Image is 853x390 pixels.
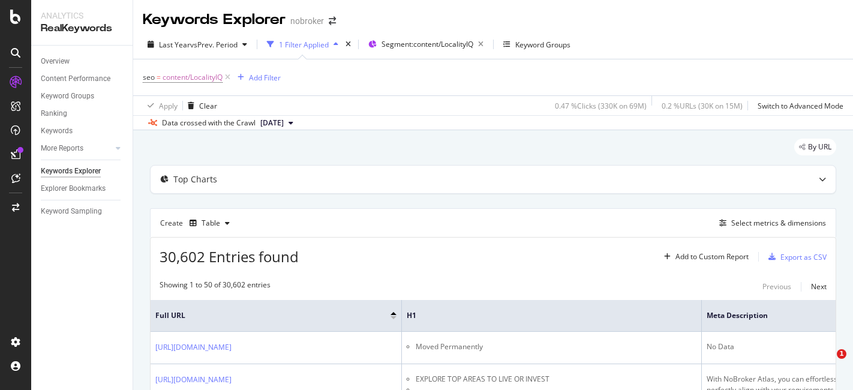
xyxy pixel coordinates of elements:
a: Ranking [41,107,124,120]
div: 0.2 % URLs ( 30K on 15M ) [662,101,743,111]
button: Next [811,280,827,294]
span: 1 [837,349,846,359]
div: arrow-right-arrow-left [329,17,336,25]
div: 1 Filter Applied [279,40,329,50]
div: Keywords Explorer [41,165,101,178]
span: = [157,72,161,82]
div: Analytics [41,10,123,22]
div: Next [811,281,827,292]
button: Add Filter [233,70,281,85]
button: Export as CSV [764,247,827,266]
div: Switch to Advanced Mode [758,101,843,111]
div: Keywords Explorer [143,10,286,30]
span: Segment: content/LocalityIQ [382,39,473,49]
div: Keyword Groups [41,90,94,103]
div: Overview [41,55,70,68]
span: Full URL [155,310,373,321]
button: Previous [762,280,791,294]
div: Previous [762,281,791,292]
span: content/LocalityIQ [163,69,223,86]
a: [URL][DOMAIN_NAME] [155,374,232,386]
li: Moved Permanently [416,341,696,352]
span: 30,602 Entries found [160,247,299,266]
a: Explorer Bookmarks [41,182,124,195]
div: Explorer Bookmarks [41,182,106,195]
li: EXPLORE TOP AREAS TO LIVE OR INVEST [416,374,696,385]
div: Data crossed with the Crawl [162,118,256,128]
div: Table [202,220,220,227]
span: Last Year [159,40,190,50]
div: Select metrics & dimensions [731,218,826,228]
a: [URL][DOMAIN_NAME] [155,341,232,353]
a: Content Performance [41,73,124,85]
span: seo [143,72,155,82]
div: Keyword Sampling [41,205,102,218]
span: 2025 Sep. 1st [260,118,284,128]
button: Switch to Advanced Mode [753,96,843,115]
div: Content Performance [41,73,110,85]
button: 1 Filter Applied [262,35,343,54]
button: Table [185,214,235,233]
div: Showing 1 to 50 of 30,602 entries [160,280,271,294]
div: Keywords [41,125,73,137]
div: Clear [199,101,217,111]
div: nobroker [290,15,324,27]
span: vs Prev. Period [190,40,238,50]
div: times [343,38,353,50]
div: Apply [159,101,178,111]
div: Create [160,214,235,233]
a: Keywords [41,125,124,137]
div: Top Charts [173,173,217,185]
a: Keywords Explorer [41,165,124,178]
button: Clear [183,96,217,115]
div: RealKeywords [41,22,123,35]
span: By URL [808,143,831,151]
button: Segment:content/LocalityIQ [364,35,488,54]
div: Ranking [41,107,67,120]
button: [DATE] [256,116,298,130]
span: H1 [407,310,678,321]
a: Keyword Groups [41,90,124,103]
div: Add to Custom Report [675,253,749,260]
div: Keyword Groups [515,40,570,50]
div: Add Filter [249,73,281,83]
button: Apply [143,96,178,115]
a: Overview [41,55,124,68]
a: Keyword Sampling [41,205,124,218]
button: Add to Custom Report [659,247,749,266]
button: Last YearvsPrev. Period [143,35,252,54]
div: legacy label [794,139,836,155]
button: Select metrics & dimensions [714,216,826,230]
button: Keyword Groups [498,35,575,54]
div: 0.47 % Clicks ( 330K on 69M ) [555,101,647,111]
div: More Reports [41,142,83,155]
a: More Reports [41,142,112,155]
div: Export as CSV [780,252,827,262]
iframe: Intercom live chat [812,349,841,378]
